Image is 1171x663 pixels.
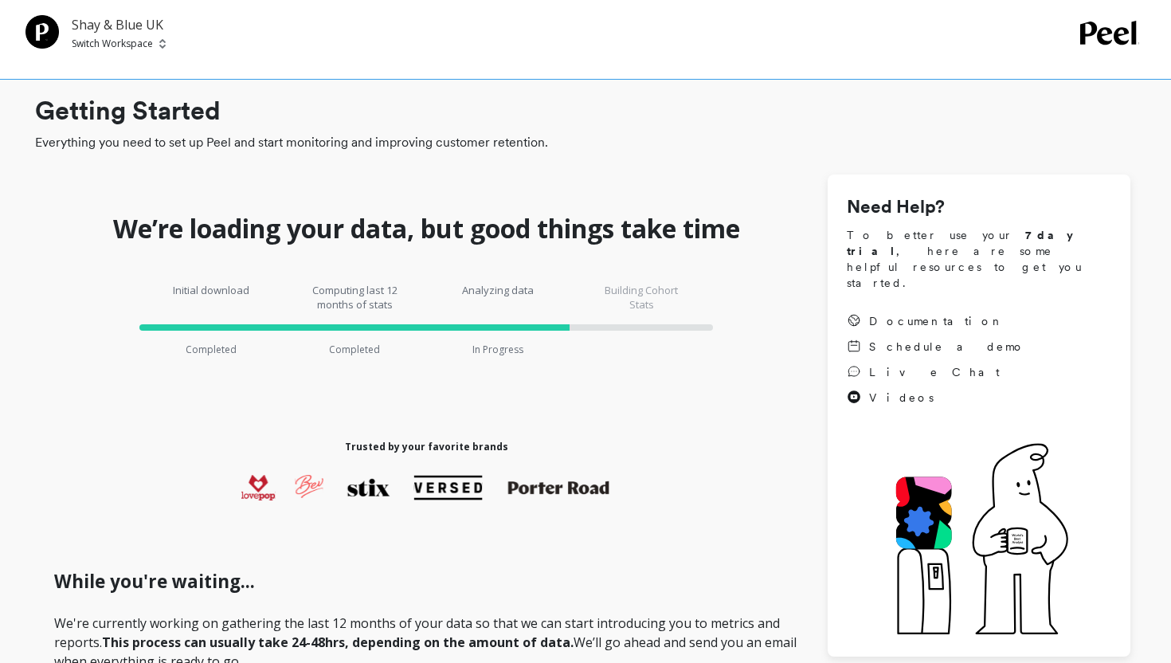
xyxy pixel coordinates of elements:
[869,313,1005,329] span: Documentation
[113,213,740,245] h1: We’re loading your data, but good things take time
[450,283,546,312] p: Analyzing data
[186,343,237,356] p: Completed
[307,283,402,312] p: Computing last 12 months of stats
[847,227,1111,291] span: To better use your , here are some helpful resources to get you started.
[869,364,1000,380] span: Live Chat
[159,37,166,50] img: picker
[163,283,259,312] p: Initial download
[847,390,1025,406] a: Videos
[72,15,166,34] p: Shay & Blue UK
[869,339,1025,355] span: Schedule a demo
[847,313,1025,329] a: Documentation
[847,229,1087,257] strong: 7 day trial
[345,441,508,453] h1: Trusted by your favorite brands
[869,390,934,406] span: Videos
[35,133,1130,152] span: Everything you need to set up Peel and start monitoring and improving customer retention.
[25,15,59,49] img: Team Profile
[593,283,689,312] p: Building Cohort Stats
[102,634,574,651] strong: This process can usually take 24-48hrs, depending on the amount of data.
[847,339,1025,355] a: Schedule a demo
[35,92,1130,130] h1: Getting Started
[54,568,799,595] h1: While you're waiting...
[329,343,380,356] p: Completed
[472,343,523,356] p: In Progress
[847,194,1111,221] h1: Need Help?
[72,37,153,50] p: Switch Workspace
